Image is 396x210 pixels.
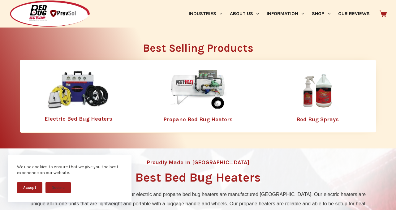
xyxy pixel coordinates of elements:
[147,160,249,165] h4: Proudly Made in [GEOGRAPHIC_DATA]
[20,43,376,54] h2: Best Selling Products
[5,2,24,21] button: Open LiveChat chat widget
[45,182,71,193] button: Decline
[45,115,112,122] a: Electric Bed Bug Heaters
[17,164,122,176] div: We use cookies to ensure that we give you the best experience on our website.
[135,171,261,184] h1: Best Bed Bug Heaters
[17,182,42,193] button: Accept
[163,116,233,123] a: Propane Bed Bug Heaters
[296,116,339,123] a: Bed Bug Sprays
